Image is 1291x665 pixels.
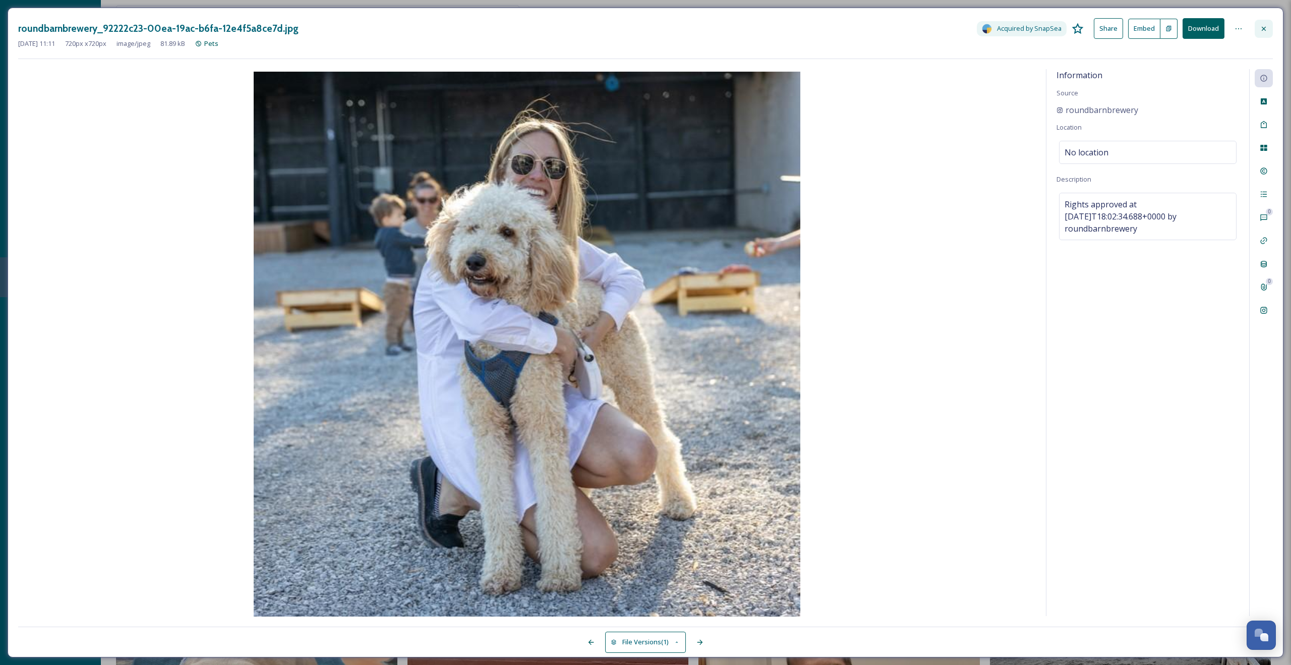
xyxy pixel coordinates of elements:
span: roundbarnbrewery [1066,104,1138,116]
span: Rights approved at [DATE]T18:02:34.688+0000 by roundbarnbrewery [1065,198,1231,235]
img: snapsea-logo.png [982,24,992,34]
button: Embed [1128,19,1160,39]
span: Source [1057,88,1078,97]
span: [DATE] 11:11 [18,39,55,48]
span: Description [1057,175,1091,184]
span: 720 px x 720 px [65,39,106,48]
a: roundbarnbrewery [1057,104,1138,116]
span: image/jpeg [116,39,150,48]
img: 16Qu4zBlnBeiRc3apFQba_FbQpugmGMnP.jpg [18,72,1036,619]
button: Download [1183,18,1224,39]
span: No location [1065,146,1108,158]
span: Acquired by SnapSea [997,24,1062,33]
div: 0 [1266,208,1273,215]
span: Pets [204,39,218,48]
button: File Versions(1) [605,632,686,652]
span: 81.89 kB [160,39,185,48]
button: Share [1094,18,1123,39]
button: Open Chat [1247,621,1276,650]
div: 0 [1266,278,1273,285]
h3: roundbarnbrewery_92222c23-00ea-19ac-b6fa-12e4f5a8ce7d.jpg [18,21,299,36]
span: Location [1057,123,1082,132]
span: Information [1057,70,1102,81]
